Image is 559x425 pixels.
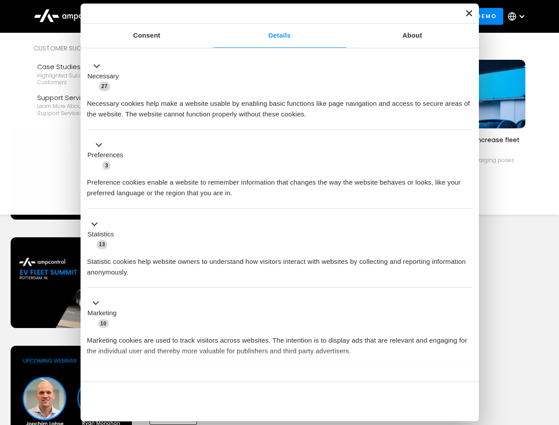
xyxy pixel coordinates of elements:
[87,298,122,329] button: Marketing (10)
[98,319,109,328] span: 10
[88,229,114,240] label: Statistics
[87,140,129,171] button: Preferences (3)
[99,82,110,91] span: 27
[87,61,124,92] button: Necessary (27)
[345,389,472,414] button: Okay
[34,89,143,120] a: Support ServicesLearn more about Ampcontrol’s support services
[213,23,346,48] a: Details
[102,161,111,170] span: 3
[346,23,479,48] a: About
[146,378,154,387] span: 2
[88,308,117,318] label: Marketing
[37,72,140,86] div: Highlighted success stories From Our Customers
[37,103,140,116] div: Learn more about Ampcontrol’s support services
[81,23,213,48] a: Consent
[87,170,472,198] div: Preference cookies enable a website to remember information that changes the way the website beha...
[466,10,472,16] button: Close banner
[87,250,472,278] div: Statistic cookies help website owners to understand how visitors interact with websites by collec...
[34,58,143,89] a: Case StudiesHighlighted success stories From Our Customers
[34,43,143,53] div: Customer success
[37,93,140,103] div: Support Services
[88,150,123,160] label: Preferences
[87,377,160,388] button: Unclassified (2)
[87,219,120,250] button: Statistics (13)
[96,240,108,249] span: 13
[37,62,140,72] div: Case Studies
[87,328,472,356] div: Marketing cookies are used to track visitors across websites. The intention is to display ads tha...
[88,71,119,81] label: Necessary
[87,92,472,120] div: Necessary cookies help make a website usable by enabling basic functions like page navigation and...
